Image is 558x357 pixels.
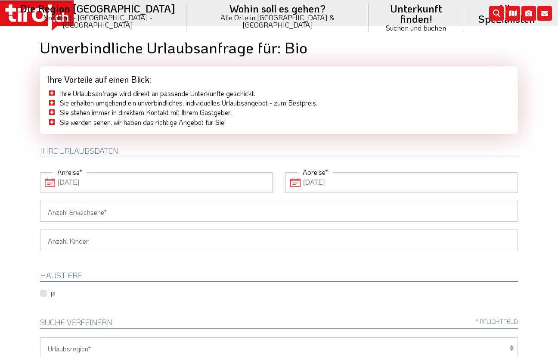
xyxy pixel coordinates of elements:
[19,14,176,28] small: Nordtirol - [GEOGRAPHIC_DATA] - [GEOGRAPHIC_DATA]
[47,108,511,117] li: Sie stehen immer in direktem Kontakt mit Ihrem Gastgeber.
[40,318,518,329] h2: Suche verfeinern
[47,98,511,108] li: Sie erhalten umgehend ein unverbindliches, individuelles Urlaubsangebot - zum Bestpreis.
[521,6,536,21] i: Fotogalerie
[40,39,518,56] h1: Unverbindliche Urlaubsanfrage für: Bio
[537,6,552,21] i: Kontakt
[379,24,453,31] small: Suchen und buchen
[40,66,518,89] div: Ihre Vorteile auf einen Blick:
[40,271,518,282] h2: HAUSTIERE
[40,147,518,157] h2: Ihre Urlaubsdaten
[475,318,518,325] span: * Pflichtfeld
[47,89,511,98] li: Ihre Urlaubsanfrage wird direkt an passende Unterkünfte geschickt.
[197,14,358,28] small: Alle Orte in [GEOGRAPHIC_DATA] & [GEOGRAPHIC_DATA]
[505,6,520,21] i: Karte öffnen
[47,118,511,127] li: Sie werden sehen, wir haben das richtige Angebot für Sie!
[50,288,56,298] label: ja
